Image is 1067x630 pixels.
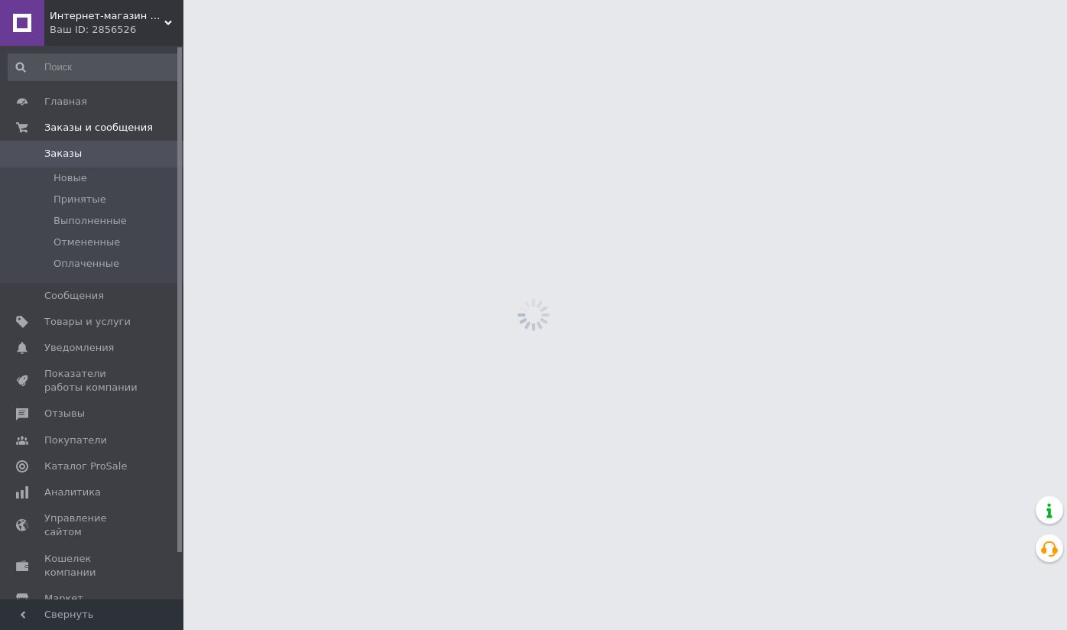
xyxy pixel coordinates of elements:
span: Каталог ProSale [44,460,127,473]
span: Отмененные [54,235,120,249]
span: Новые [54,171,87,185]
span: Уведомления [44,341,114,355]
span: Товары и услуги [44,315,131,329]
span: Кошелек компании [44,552,141,580]
span: Маркет [44,592,83,606]
span: Заказы и сообщения [44,121,153,135]
div: Ваш ID: 2856526 [50,23,183,37]
span: Принятые [54,193,106,206]
span: Оплаченные [54,257,119,271]
span: Сообщения [44,289,104,303]
span: Управление сайтом [44,511,141,539]
span: Аналитика [44,485,101,499]
input: Поиск [8,54,180,81]
span: Интернет-магазин NikopoL - канцтовары для школы и офиса [50,9,164,23]
span: Показатели работы компании [44,367,141,395]
span: Главная [44,95,87,109]
span: Покупатели [44,434,107,447]
span: Выполненные [54,214,127,228]
span: Заказы [44,147,82,161]
span: Отзывы [44,407,85,421]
